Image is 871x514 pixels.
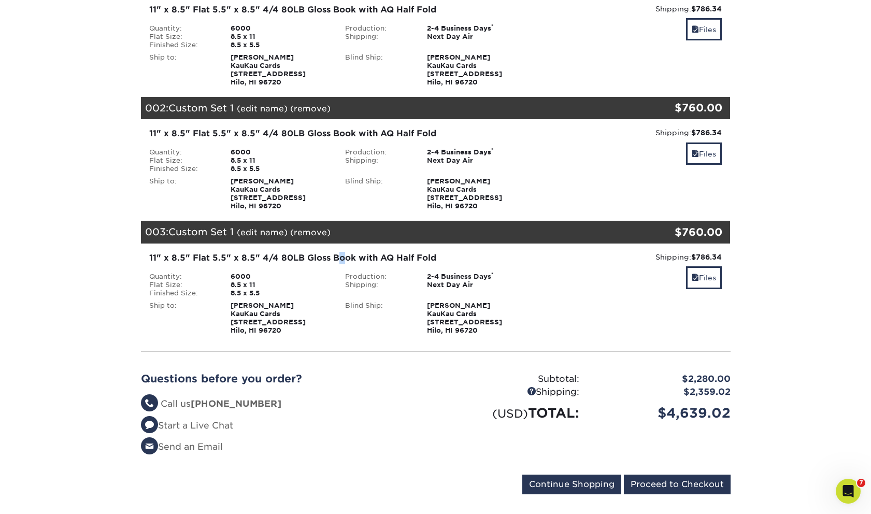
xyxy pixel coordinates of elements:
strong: $786.34 [691,5,722,13]
div: $760.00 [632,100,723,116]
div: 8.5 x 11 [223,33,337,41]
input: Proceed to Checkout [624,475,731,494]
div: 2-4 Business Days [419,273,534,281]
strong: [PERSON_NAME] KauKau Cards [STREET_ADDRESS] Hilo, HI 96720 [231,302,306,334]
span: Custom Set 1 [168,226,234,237]
div: Subtotal: [436,373,587,386]
div: Finished Size: [141,289,223,297]
div: Flat Size: [141,281,223,289]
div: $2,359.02 [587,386,738,399]
div: Ship to: [141,53,223,87]
div: 8.5 x 11 [223,281,337,289]
div: 8.5 x 5.5 [223,289,337,297]
div: 2-4 Business Days [419,24,534,33]
strong: [PERSON_NAME] KauKau Cards [STREET_ADDRESS] Hilo, HI 96720 [427,53,502,86]
a: (edit name) [237,227,288,237]
div: Blind Ship: [337,53,419,87]
a: (remove) [290,227,331,237]
div: Next Day Air [419,33,534,41]
div: Finished Size: [141,165,223,173]
strong: [PHONE_NUMBER] [191,398,281,409]
a: Send an Email [141,441,223,452]
div: Production: [337,148,419,156]
div: Flat Size: [141,156,223,165]
div: Shipping: [541,127,722,138]
iframe: Google Customer Reviews [3,482,88,510]
strong: $786.34 [691,128,722,137]
div: 8.5 x 5.5 [223,41,337,49]
iframe: Intercom live chat [836,479,861,504]
div: Shipping: [337,33,419,41]
a: Files [686,142,722,165]
a: Files [686,266,722,289]
div: Shipping: [337,281,419,289]
div: Ship to: [141,177,223,210]
div: 6000 [223,24,337,33]
a: Start a Live Chat [141,420,233,431]
div: Quantity: [141,148,223,156]
div: Flat Size: [141,33,223,41]
span: files [692,274,699,282]
strong: [PERSON_NAME] KauKau Cards [STREET_ADDRESS] Hilo, HI 96720 [231,177,306,210]
div: Finished Size: [141,41,223,49]
span: Custom Set 1 [168,102,234,113]
span: files [692,25,699,34]
div: Blind Ship: [337,177,419,210]
div: 8.5 x 11 [223,156,337,165]
div: Quantity: [141,273,223,281]
div: Next Day Air [419,281,534,289]
div: Quantity: [141,24,223,33]
div: 6000 [223,273,337,281]
div: Shipping: [541,4,722,14]
div: TOTAL: [436,403,587,423]
a: (remove) [290,104,331,113]
h2: Questions before you order? [141,373,428,385]
div: 6000 [223,148,337,156]
small: (USD) [492,407,528,420]
div: Production: [337,273,419,281]
div: Ship to: [141,302,223,335]
span: files [692,150,699,158]
div: 11" x 8.5" Flat 5.5" x 8.5" 4/4 80LB Gloss Book with AQ Half Fold [149,127,526,140]
span: 7 [857,479,865,487]
div: 8.5 x 5.5 [223,165,337,173]
div: Production: [337,24,419,33]
input: Continue Shopping [522,475,621,494]
strong: $786.34 [691,253,722,261]
div: Shipping: [541,252,722,262]
div: $4,639.02 [587,403,738,423]
div: Next Day Air [419,156,534,165]
a: (edit name) [237,104,288,113]
div: $760.00 [632,224,723,240]
div: 2-4 Business Days [419,148,534,156]
strong: [PERSON_NAME] KauKau Cards [STREET_ADDRESS] Hilo, HI 96720 [231,53,306,86]
div: 11" x 8.5" Flat 5.5" x 8.5" 4/4 80LB Gloss Book with AQ Half Fold [149,4,526,16]
div: 003: [141,221,632,244]
div: $2,280.00 [587,373,738,386]
div: Shipping: [436,386,587,399]
div: Shipping: [337,156,419,165]
strong: [PERSON_NAME] KauKau Cards [STREET_ADDRESS] Hilo, HI 96720 [427,177,502,210]
div: 002: [141,97,632,120]
div: 11" x 8.5" Flat 5.5" x 8.5" 4/4 80LB Gloss Book with AQ Half Fold [149,252,526,264]
a: Files [686,18,722,40]
strong: [PERSON_NAME] KauKau Cards [STREET_ADDRESS] Hilo, HI 96720 [427,302,502,334]
li: Call us [141,397,428,411]
div: Blind Ship: [337,302,419,335]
